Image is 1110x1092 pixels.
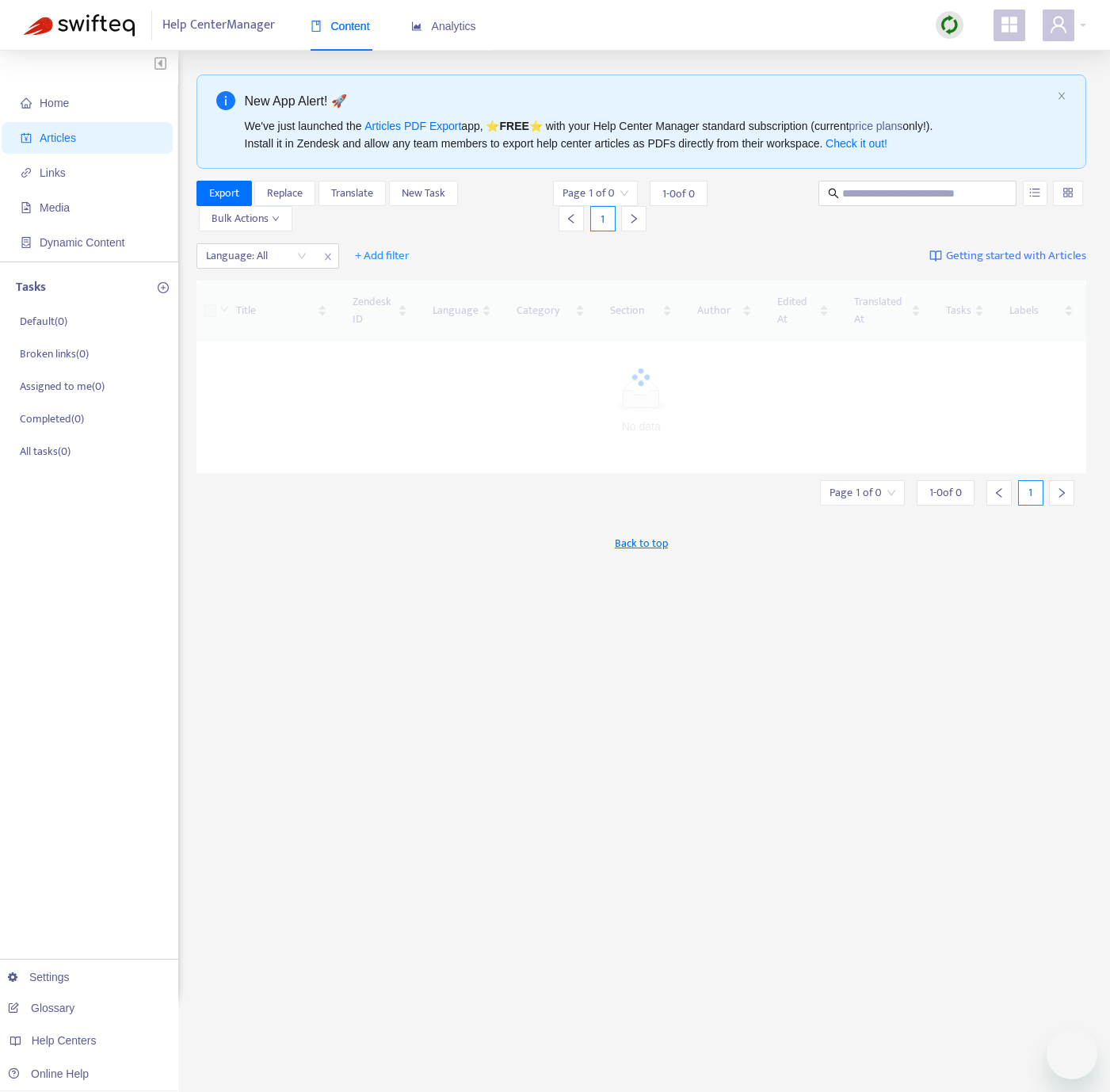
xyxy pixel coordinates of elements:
[499,120,528,132] b: FREE
[20,410,84,427] p: Completed ( 0 )
[946,247,1086,265] span: Getting started with Articles
[411,21,422,32] span: area-chart
[402,185,445,202] span: New Task
[929,484,962,501] span: 1 - 0 of 0
[318,247,338,266] span: close
[245,91,1051,111] div: New App Alert! 🚀
[16,278,46,297] p: Tasks
[826,137,887,150] a: Check it out!
[40,97,69,109] span: Home
[40,166,66,179] span: Links
[32,1034,97,1047] span: Help Centers
[311,20,370,32] span: Content
[1023,181,1047,206] button: unordered-list
[929,250,942,262] img: image-link
[158,282,169,293] span: plus-circle
[216,91,235,110] span: info-circle
[1000,15,1019,34] span: appstore
[254,181,315,206] button: Replace
[849,120,903,132] a: price plans
[615,535,668,552] span: Back to top
[311,21,322,32] span: book
[411,20,476,32] span: Analytics
[21,237,32,248] span: container
[628,213,639,224] span: right
[267,185,303,202] span: Replace
[364,120,461,132] a: Articles PDF Export
[1029,187,1040,198] span: unordered-list
[940,15,959,35] img: sync.dc5367851b00ba804db3.png
[662,185,695,202] span: 1 - 0 of 0
[1047,1029,1097,1079] iframe: Button to launch messaging window
[1049,15,1068,34] span: user
[355,246,410,265] span: + Add filter
[272,215,280,223] span: down
[566,213,577,224] span: left
[40,236,124,249] span: Dynamic Content
[21,97,32,109] span: home
[8,1067,89,1080] a: Online Help
[199,206,292,231] button: Bulk Actionsdown
[21,202,32,213] span: file-image
[40,132,76,144] span: Articles
[389,181,458,206] button: New Task
[1057,91,1066,101] button: close
[828,188,839,199] span: search
[21,132,32,143] span: account-book
[209,185,239,202] span: Export
[40,201,70,214] span: Media
[24,14,135,36] img: Swifteq
[20,313,67,330] p: Default ( 0 )
[8,1002,74,1014] a: Glossary
[20,378,105,395] p: Assigned to me ( 0 )
[196,181,252,206] button: Export
[20,443,71,460] p: All tasks ( 0 )
[319,181,386,206] button: Translate
[20,346,89,362] p: Broken links ( 0 )
[590,206,616,231] div: 1
[21,167,32,178] span: link
[929,243,1086,269] a: Getting started with Articles
[1056,487,1067,498] span: right
[1057,91,1066,101] span: close
[1018,480,1043,506] div: 1
[331,185,373,202] span: Translate
[162,10,275,40] span: Help Center Manager
[994,487,1005,498] span: left
[8,971,70,983] a: Settings
[343,243,421,269] button: + Add filter
[212,210,280,227] span: Bulk Actions
[245,117,1051,152] div: We've just launched the app, ⭐ ⭐️ with your Help Center Manager standard subscription (current on...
